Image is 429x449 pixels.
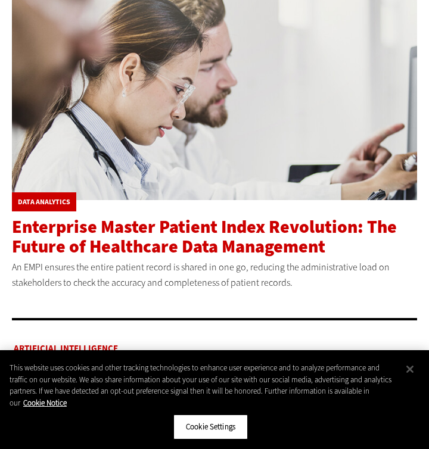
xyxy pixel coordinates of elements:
[12,260,417,290] p: An EMPI ensures the entire patient record is shared in one go, reducing the administrative load o...
[18,198,70,205] a: Data Analytics
[12,215,397,258] a: Enterprise Master Patient Index Revolution: The Future of Healthcare Data Management
[173,414,248,439] button: Cookie Settings
[397,356,423,382] button: Close
[10,362,398,409] div: This website uses cookies and other tracking technologies to enhance user experience and to analy...
[23,398,67,408] a: More information about your privacy
[14,344,282,353] a: Artificial Intelligence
